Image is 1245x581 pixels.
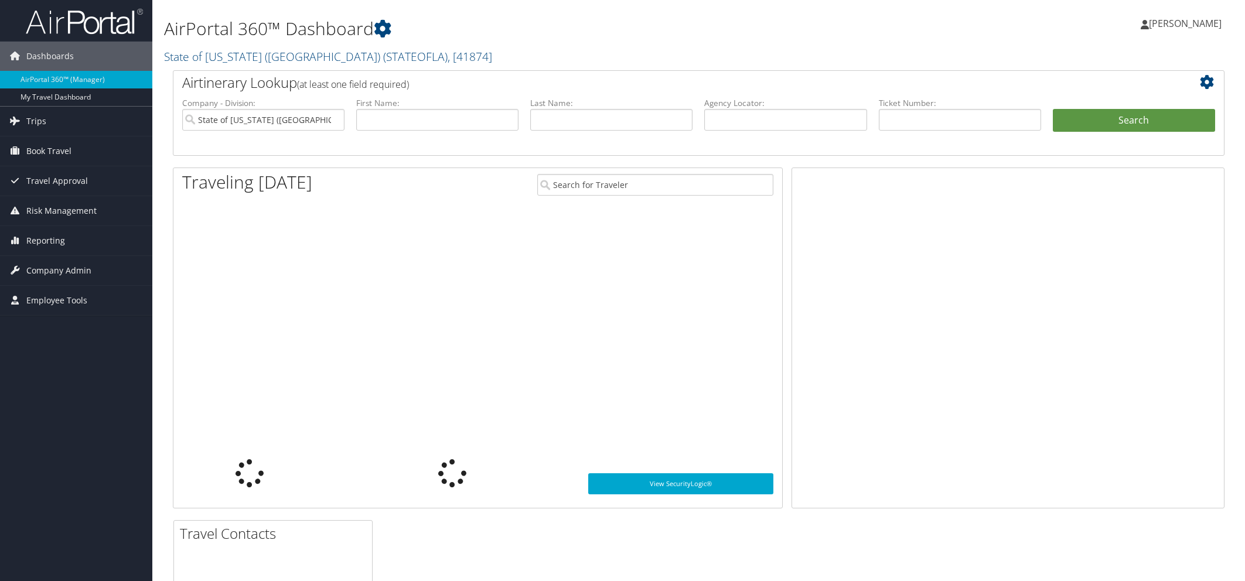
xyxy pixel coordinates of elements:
[26,166,88,196] span: Travel Approval
[356,97,519,109] label: First Name:
[537,174,773,196] input: Search for Traveler
[704,97,867,109] label: Agency Locator:
[879,97,1041,109] label: Ticket Number:
[1149,17,1222,30] span: [PERSON_NAME]
[26,8,143,35] img: airportal-logo.png
[26,136,71,166] span: Book Travel
[26,226,65,255] span: Reporting
[26,286,87,315] span: Employee Tools
[588,473,773,494] a: View SecurityLogic®
[1141,6,1233,41] a: [PERSON_NAME]
[26,256,91,285] span: Company Admin
[182,73,1128,93] h2: Airtinerary Lookup
[182,170,312,194] h1: Traveling [DATE]
[1053,109,1215,132] button: Search
[164,16,877,41] h1: AirPortal 360™ Dashboard
[297,78,409,91] span: (at least one field required)
[448,49,492,64] span: , [ 41874 ]
[26,107,46,136] span: Trips
[383,49,448,64] span: ( STATEOFLA )
[182,97,344,109] label: Company - Division:
[164,49,492,64] a: State of [US_STATE] ([GEOGRAPHIC_DATA])
[26,42,74,71] span: Dashboards
[180,524,372,544] h2: Travel Contacts
[530,97,693,109] label: Last Name:
[26,196,97,225] span: Risk Management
